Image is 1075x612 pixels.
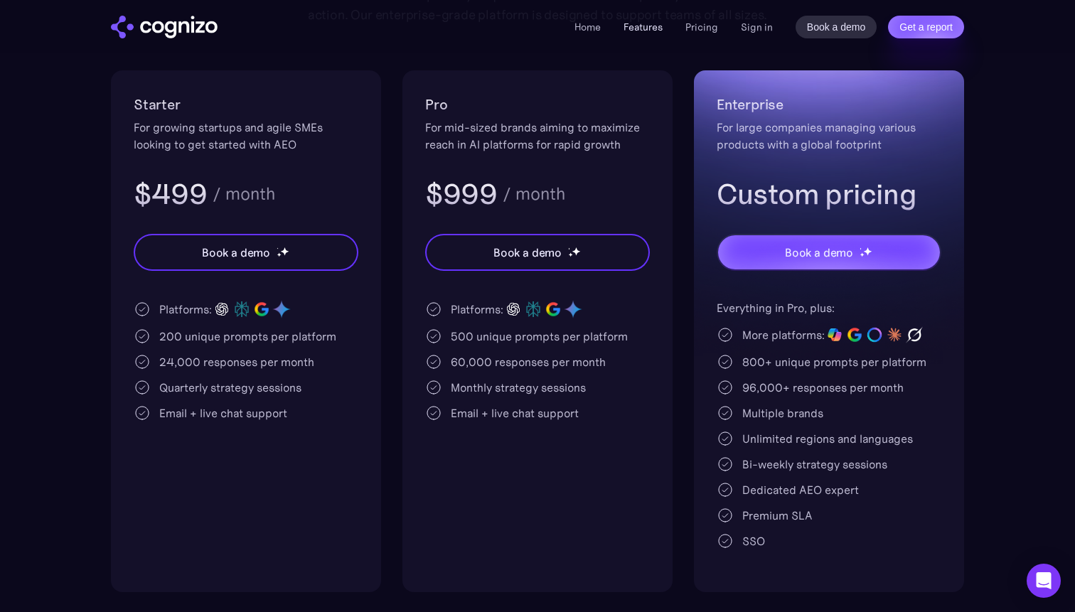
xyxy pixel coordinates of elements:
[425,93,650,116] h2: Pro
[159,301,212,318] div: Platforms:
[568,252,573,257] img: star
[451,328,628,345] div: 500 unique prompts per platform
[742,430,913,447] div: Unlimited regions and languages
[425,119,650,153] div: For mid-sized brands aiming to maximize reach in AI platforms for rapid growth
[796,16,877,38] a: Book a demo
[717,176,941,213] h3: Custom pricing
[568,247,570,249] img: star
[860,252,865,257] img: star
[134,176,207,213] h3: $499
[717,119,941,153] div: For large companies managing various products with a global footprint
[451,353,606,370] div: 60,000 responses per month
[785,244,853,261] div: Book a demo
[717,234,941,271] a: Book a demostarstarstar
[742,532,765,549] div: SSO
[742,326,825,343] div: More platforms:
[888,16,964,38] a: Get a report
[134,93,358,116] h2: Starter
[1027,564,1061,598] div: Open Intercom Messenger
[741,18,773,36] a: Sign in
[134,234,358,271] a: Book a demostarstarstar
[493,244,562,261] div: Book a demo
[111,16,218,38] a: home
[159,404,287,422] div: Email + live chat support
[159,379,301,396] div: Quarterly strategy sessions
[451,404,579,422] div: Email + live chat support
[159,328,336,345] div: 200 unique prompts per platform
[742,456,887,473] div: Bi-weekly strategy sessions
[111,16,218,38] img: cognizo logo
[685,21,718,33] a: Pricing
[277,247,279,249] img: star
[742,404,823,422] div: Multiple brands
[742,353,926,370] div: 800+ unique prompts per platform
[425,234,650,271] a: Book a demostarstarstar
[574,21,601,33] a: Home
[624,21,663,33] a: Features
[860,247,862,249] img: star
[717,93,941,116] h2: Enterprise
[742,507,813,524] div: Premium SLA
[742,379,904,396] div: 96,000+ responses per month
[451,379,586,396] div: Monthly strategy sessions
[202,244,270,261] div: Book a demo
[451,301,503,318] div: Platforms:
[742,481,859,498] div: Dedicated AEO expert
[134,119,358,153] div: For growing startups and agile SMEs looking to get started with AEO
[425,176,497,213] h3: $999
[280,247,289,256] img: star
[277,252,282,257] img: star
[572,247,581,256] img: star
[159,353,314,370] div: 24,000 responses per month
[863,247,872,256] img: star
[503,186,565,203] div: / month
[213,186,275,203] div: / month
[717,299,941,316] div: Everything in Pro, plus:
